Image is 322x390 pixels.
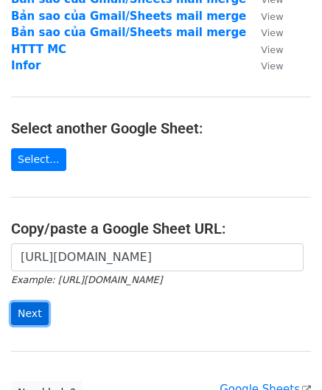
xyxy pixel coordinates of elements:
[11,274,162,285] small: Example: [URL][DOMAIN_NAME]
[248,319,322,390] div: Tiện ích trò chuyện
[11,148,66,171] a: Select...
[11,43,66,56] a: HTTT MC
[246,59,283,72] a: View
[11,59,41,72] a: Infor
[246,26,283,39] a: View
[11,10,246,23] a: Bản sao của Gmail/Sheets mail merge
[11,243,304,271] input: Paste your Google Sheet URL here
[11,220,311,237] h4: Copy/paste a Google Sheet URL:
[246,10,283,23] a: View
[261,60,283,72] small: View
[261,27,283,38] small: View
[261,44,283,55] small: View
[11,119,311,137] h4: Select another Google Sheet:
[11,26,246,39] a: Bản sao của Gmail/Sheets mail merge
[248,319,322,390] iframe: Chat Widget
[11,302,49,325] input: Next
[246,43,283,56] a: View
[261,11,283,22] small: View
